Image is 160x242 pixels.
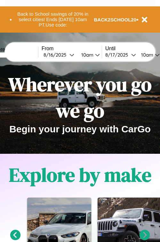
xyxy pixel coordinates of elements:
div: 10am [138,52,155,58]
button: 10am [76,51,102,58]
b: BACK2SCHOOL20 [94,17,137,22]
label: From [42,46,102,51]
button: 8/16/2025 [42,51,76,58]
div: 8 / 16 / 2025 [44,52,69,58]
button: Back to School savings of 20% in select cities! Ends [DATE] 10am PT.Use code: [12,10,94,29]
div: 8 / 17 / 2025 [105,52,131,58]
h1: Explore by make [9,162,151,188]
div: 10am [78,52,95,58]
